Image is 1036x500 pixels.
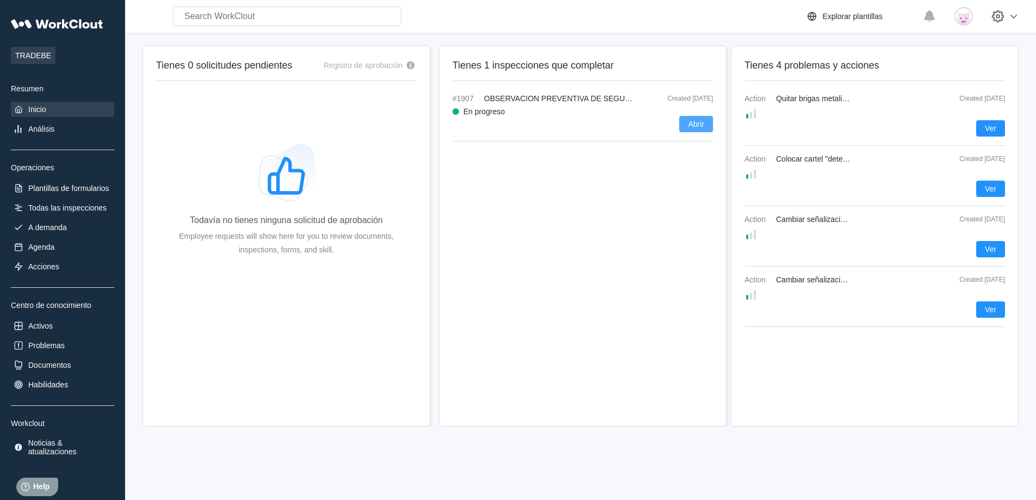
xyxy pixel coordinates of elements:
[11,419,114,428] div: Workclout
[28,361,71,369] div: Documentos
[776,94,918,103] span: Quitar brigas metalicas de mangueras HC
[11,357,114,373] a: Documentos
[951,276,1005,283] div: Created [DATE]
[11,200,114,215] a: Todas las inspecciones
[745,215,772,224] span: Action
[642,95,713,102] div: Created [DATE]
[28,262,59,271] div: Acciones
[11,436,114,458] a: Noticias & atualizaciones
[745,155,772,163] span: Action
[156,59,293,72] h2: Tienes 0 solicitudes pendientes
[28,341,65,350] div: Problemas
[28,243,54,251] div: Agenda
[985,245,996,253] span: Ver
[28,380,68,389] div: Habilidades
[452,59,713,72] h2: Tienes 1 inspecciones que completar
[11,84,114,93] div: Resumen
[11,259,114,274] a: Acciones
[954,7,973,26] img: pig.png
[11,239,114,255] a: Agenda
[11,377,114,392] a: Habilidades
[11,181,114,196] a: Plantillas de formularios
[452,94,480,103] span: #1907
[976,120,1005,137] button: Ver
[745,94,772,103] span: Action
[463,107,505,116] div: En progreso
[823,12,883,21] div: Explorar plantillas
[985,306,996,313] span: Ver
[976,301,1005,318] button: Ver
[484,94,672,103] span: OBSERVACION PREVENTIVA DE SEGURIDAD (OPS)
[688,120,704,128] span: Abrir
[976,241,1005,257] button: Ver
[985,185,996,193] span: Ver
[776,275,865,284] span: Cambiar señalización C21
[951,155,1005,163] div: Created [DATE]
[11,301,114,310] div: Centro de conocimiento
[11,220,114,235] a: A demanda
[28,439,112,456] div: Noticias & atualizaciones
[173,230,399,257] div: Employee requests will show here for you to review documents, inspections, forms, and skill.
[776,155,878,163] span: Colocar cartel "detener motor"
[951,215,1005,223] div: Created [DATE]
[985,125,996,132] span: Ver
[28,203,107,212] div: Todas las inspecciones
[776,215,886,224] span: Cambiar señalización C21 y E11
[11,121,114,137] a: Análisis
[805,10,918,23] a: Explorar plantillas
[976,181,1005,197] button: Ver
[11,318,114,334] a: Activos
[28,223,67,232] div: A demanda
[28,105,46,114] div: Inicio
[679,116,713,132] button: Abrir
[11,102,114,117] a: Inicio
[11,338,114,353] a: Problemas
[324,61,402,70] div: Registro de aprobación
[190,215,383,225] div: Todavía no tienes ninguna solicitud de aprobación
[745,275,772,284] span: Action
[11,163,114,172] div: Operaciones
[28,322,53,330] div: Activos
[28,125,54,133] div: Análisis
[11,47,55,64] span: TRADEBE
[745,59,1005,72] h2: Tienes 4 problemas y acciones
[28,184,109,193] div: Plantillas de formularios
[951,95,1005,102] div: Created [DATE]
[173,7,401,26] input: Search WorkClout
